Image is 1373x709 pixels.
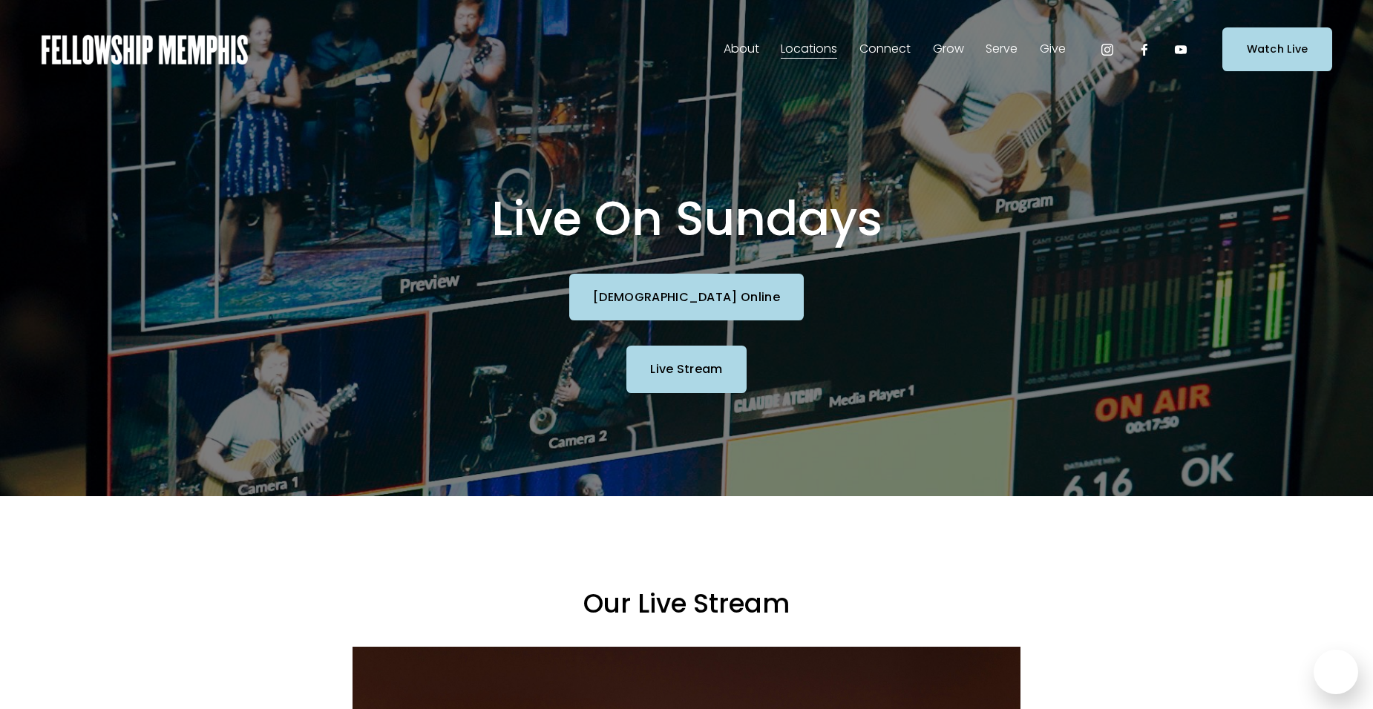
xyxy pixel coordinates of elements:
[724,38,759,62] a: folder dropdown
[933,39,964,60] span: Grow
[859,38,911,62] a: folder dropdown
[986,39,1018,60] span: Serve
[353,587,1020,621] h3: Our Live Stream
[1100,42,1115,57] a: Instagram
[1173,42,1188,57] a: YouTube
[724,39,759,60] span: About
[1040,39,1066,60] span: Give
[781,39,837,60] span: Locations
[42,35,249,65] img: Fellowship Memphis
[1040,38,1066,62] a: folder dropdown
[569,274,804,320] a: [DEMOGRAPHIC_DATA] Online
[353,190,1020,248] h1: Live On Sundays
[933,38,964,62] a: folder dropdown
[859,39,911,60] span: Connect
[626,346,747,392] a: Live Stream
[1137,42,1152,57] a: Facebook
[986,38,1018,62] a: folder dropdown
[781,38,837,62] a: folder dropdown
[1222,27,1331,71] a: Watch Live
